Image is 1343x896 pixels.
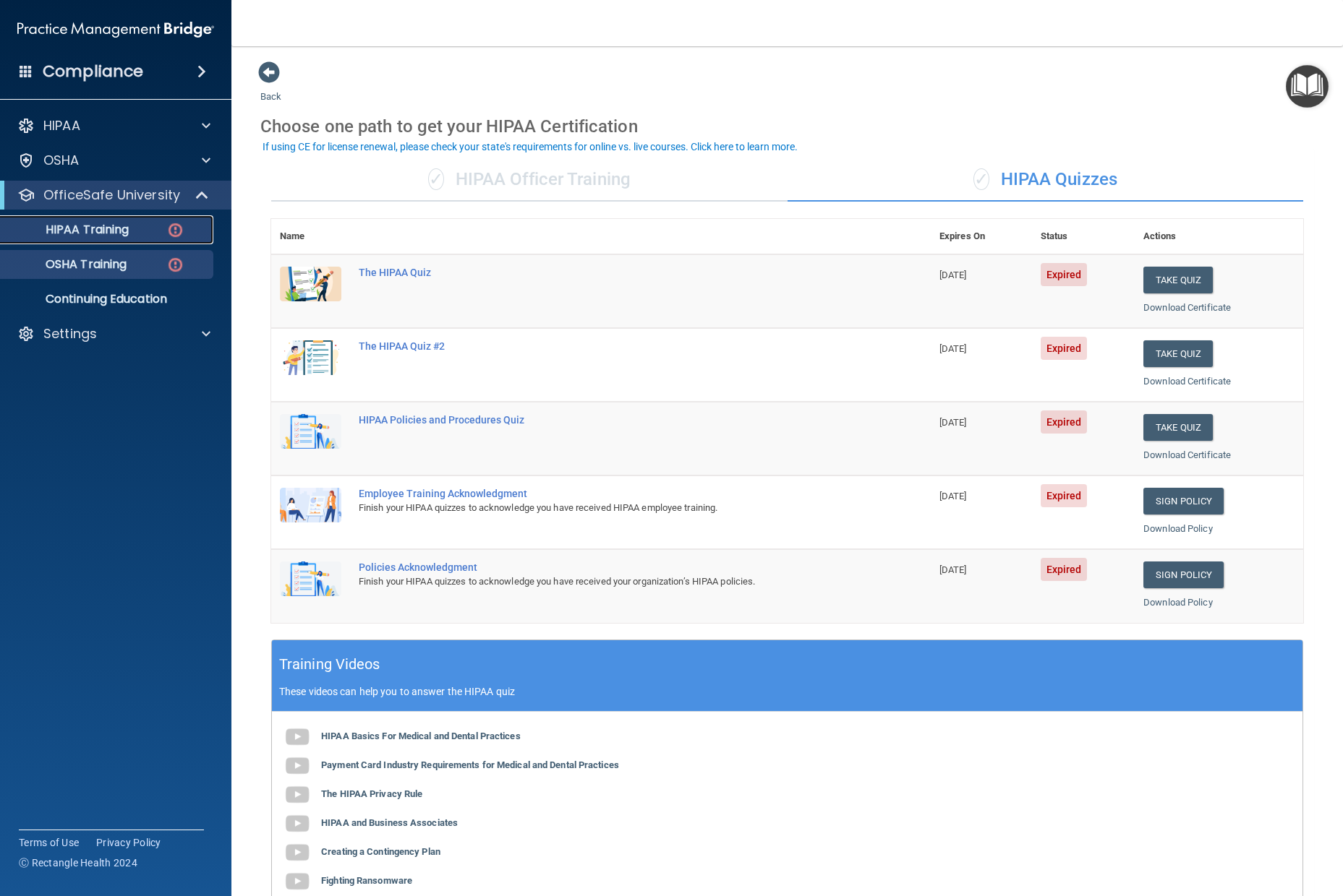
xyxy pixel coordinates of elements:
[283,780,312,809] img: gray_youtube_icon.38fcd6cc.png
[271,158,788,202] div: HIPAA Officer Training
[43,152,80,169] p: OSHA
[788,158,1304,202] div: HIPAA Quizzes
[283,867,312,896] img: gray_youtube_icon.38fcd6cc.png
[1143,267,1213,293] button: Take Quiz
[263,142,798,152] div: If using CE for license renewal, please check your state's requirements for online vs. live cours...
[321,788,422,799] b: The HIPAA Privacy Rule
[17,325,210,343] a: Settings
[1143,376,1231,387] a: Download Certificate
[1143,414,1213,441] button: Take Quiz
[1041,484,1088,507] span: Expired
[1135,219,1303,254] th: Actions
[96,835,161,850] a: Privacy Policy
[321,846,440,857] b: Creating a Contingency Plan
[19,856,137,870] span: Ⓒ Rectangle Health 2024
[279,686,1295,697] p: These videos can help you to answer the HIPAA quiz
[1041,263,1088,286] span: Expired
[43,61,143,82] h4: Compliance
[1143,302,1231,313] a: Download Certificate
[939,417,967,428] span: [DATE]
[931,219,1032,254] th: Expires On
[359,488,858,499] div: Employee Training Acknowledgment
[17,152,210,169] a: OSHA
[321,731,521,741] b: HIPAA Basics For Medical and Dental Practices
[1143,488,1224,514] a: Sign Policy
[359,414,858,426] div: HIPAA Policies and Procedures Quiz
[260,74,281,102] a: Back
[43,186,180,204] p: OfficeSafe University
[9,257,127,272] p: OSHA Training
[166,221,184,239] img: danger-circle.6113f641.png
[17,117,210,134] a: HIPAA
[428,168,444,190] span: ✓
[1143,523,1213,534] a: Download Policy
[19,835,79,850] a: Terms of Use
[17,15,214,44] img: PMB logo
[283,751,312,780] img: gray_youtube_icon.38fcd6cc.png
[359,561,858,573] div: Policies Acknowledgment
[283,838,312,867] img: gray_youtube_icon.38fcd6cc.png
[283,723,312,751] img: gray_youtube_icon.38fcd6cc.png
[359,340,858,352] div: The HIPAA Quiz #2
[17,186,210,204] a: OfficeSafe University
[1041,410,1088,434] span: Expired
[1143,597,1213,608] a: Download Policy
[1143,340,1213,367] button: Take Quiz
[359,499,858,517] div: Finish your HIPAA quizzes to acknowledge you have received HIPAA employee training.
[43,117,80,134] p: HIPAA
[166,256,184,274] img: danger-circle.6113f641.png
[939,270,967,280] span: [DATE]
[1041,337,1088,360] span: Expired
[973,168,989,190] span: ✓
[271,219,350,254] th: Name
[279,652,380,677] h5: Training Videos
[939,564,967,575] span: [DATE]
[1143,561,1224,588] a: Sign Policy
[939,491,967,501] span: [DATE]
[283,809,312,838] img: gray_youtube_icon.38fcd6cc.png
[321,817,458,828] b: HIPAA and Business Associates
[9,292,207,306] p: Continuing Education
[260,105,1314,147] div: Choose one path to get your HIPAA Certification
[359,267,858,278] div: The HIPAA Quiz
[9,223,129,237] p: HIPAA Training
[321,875,412,886] b: Fighting Ransomware
[321,759,619,770] b: Payment Card Industry Requirements for Medical and Dental Practices
[359,573,858,590] div: Finish your HIPAA quizzes to acknowledge you have received your organization’s HIPAA policies.
[1286,65,1329,108] button: Open Resource Center
[260,139,800,154] button: If using CE for license renewal, please check your state's requirements for online vs. live cours...
[43,325,97,343] p: Settings
[1032,219,1135,254] th: Status
[1143,449,1231,460] a: Download Certificate
[1041,558,1088,581] span: Expired
[939,343,967,354] span: [DATE]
